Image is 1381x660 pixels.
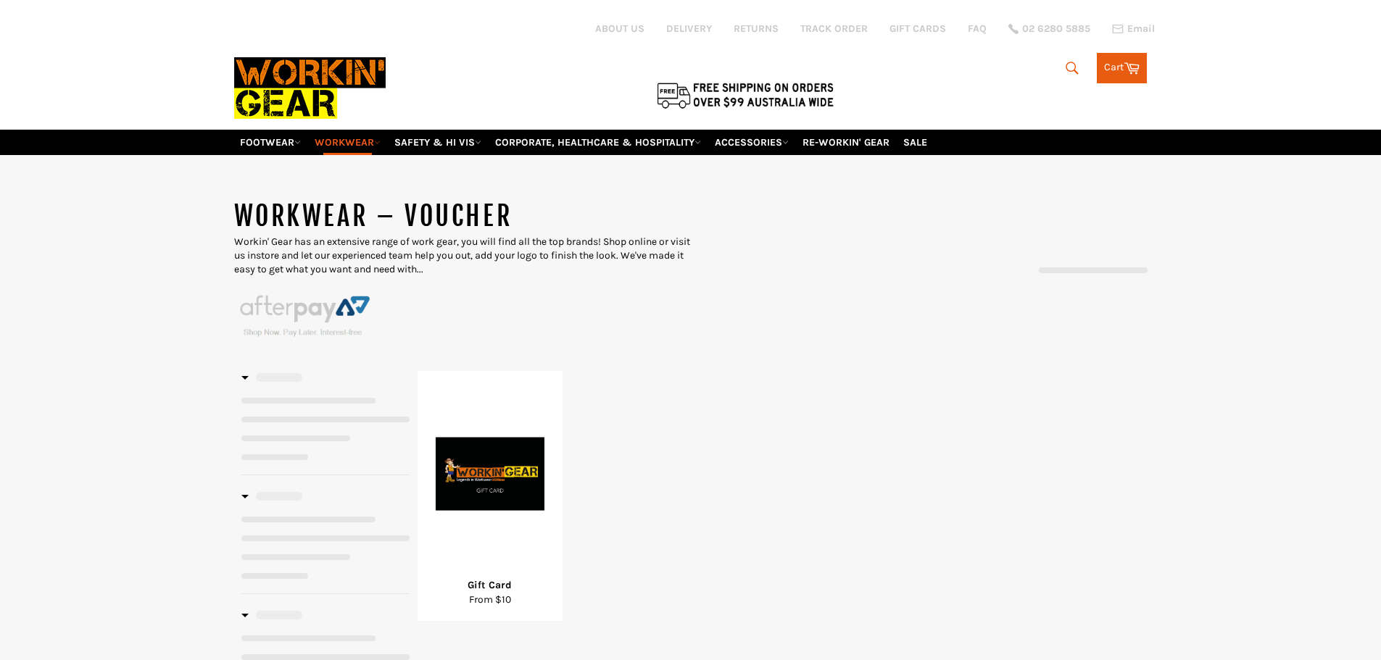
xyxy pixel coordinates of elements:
[489,130,707,155] a: CORPORATE, HEALTHCARE & HOSPITALITY
[889,22,946,35] a: GIFT CARDS
[709,130,795,155] a: ACCESSORIES
[1127,24,1155,34] span: Email
[1097,53,1147,83] a: Cart
[309,130,386,155] a: WORKWEAR
[655,80,836,110] img: Flat $9.95 shipping Australia wide
[417,371,563,622] a: Gift Card - Workin' Gear Gift Card From $10
[734,22,779,35] a: RETURNS
[1112,23,1155,35] a: Email
[666,22,712,35] a: DELIVERY
[426,593,554,606] div: From $10
[234,235,691,277] p: Workin' Gear has an extensive range of work gear, you will find all the top brands! Shop online o...
[1008,24,1090,34] a: 02 6280 5885
[234,199,691,235] h1: WORKWEAR – voucher
[800,22,868,35] a: TRACK ORDER
[234,130,307,155] a: FOOTWEAR
[234,47,386,129] img: Workin Gear leaders in Workwear, Safety Boots, PPE, Uniforms. Australia's No.1 in Workwear
[897,130,933,155] a: SALE
[436,438,545,511] img: Gift Card - Workin' Gear
[595,22,644,35] a: ABOUT US
[1022,24,1090,34] span: 02 6280 5885
[797,130,895,155] a: RE-WORKIN' GEAR
[426,578,554,592] div: Gift Card
[389,130,487,155] a: SAFETY & HI VIS
[968,22,987,35] a: FAQ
